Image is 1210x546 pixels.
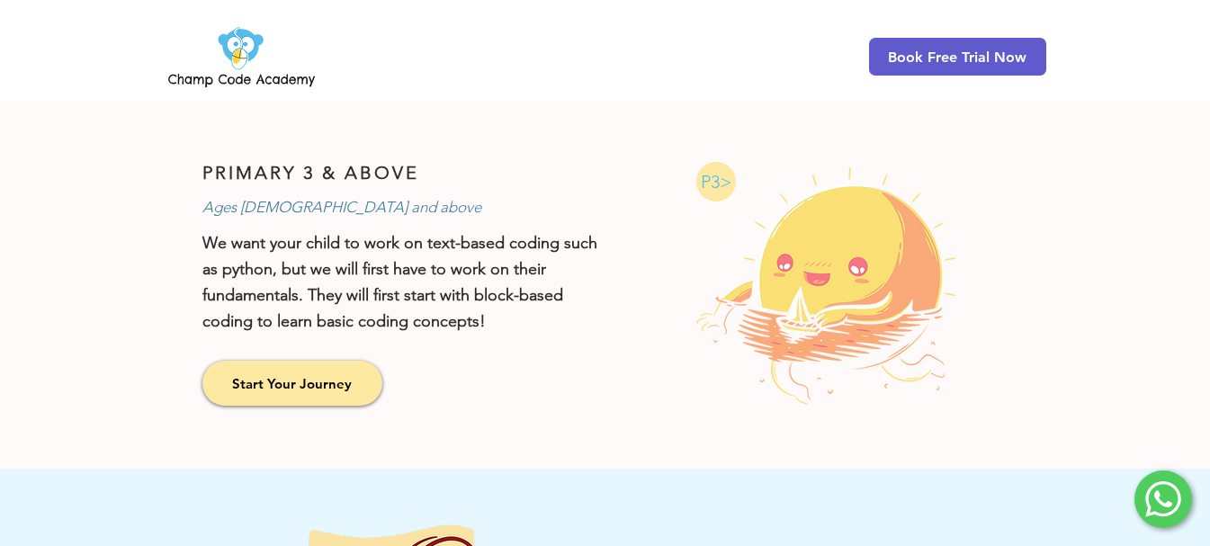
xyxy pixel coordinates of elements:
[701,171,731,192] span: P3>
[888,49,1026,66] span: Book Free Trial Now
[202,361,382,406] a: Start Your Journey
[202,198,481,216] span: Ages [DEMOGRAPHIC_DATA] and above
[202,162,419,183] span: PRIMARY 3 & ABOVE
[696,162,736,201] svg: Online Coding Class for Primary 3 and Above
[696,167,956,405] img: Online Coding Class for Primary 3 and Above
[869,38,1046,76] a: Book Free Trial Now
[165,22,318,92] img: Champ Code Academy Logo PNG.png
[202,230,607,334] p: We want your child to work on text-based coding such as python, but we will first have to work on...
[232,374,352,393] span: Start Your Journey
